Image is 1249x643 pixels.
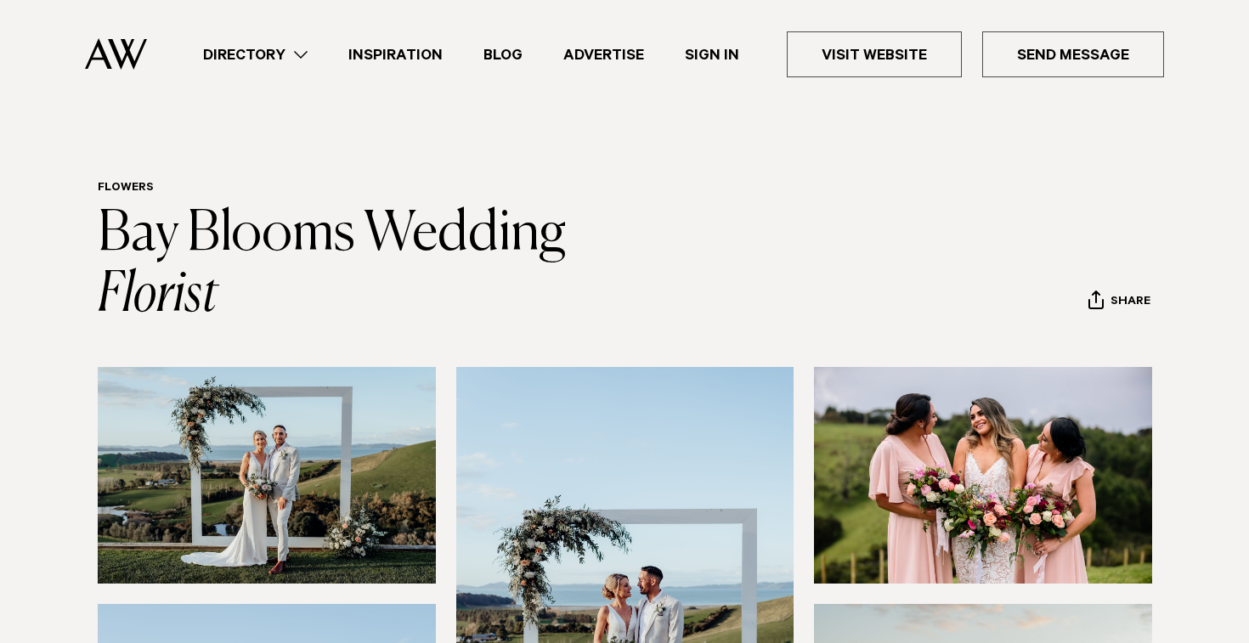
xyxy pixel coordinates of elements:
a: Directory [183,43,328,66]
a: Bay Blooms Wedding Florist [98,207,574,323]
a: Advertise [543,43,664,66]
a: Inspiration [328,43,463,66]
img: Auckland Weddings Logo [85,38,147,70]
a: Blog [463,43,543,66]
a: Visit Website [787,31,962,77]
button: Share [1088,290,1151,315]
a: Flowers [98,182,154,195]
span: Share [1111,295,1150,311]
a: Sign In [664,43,760,66]
a: Send Message [982,31,1164,77]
